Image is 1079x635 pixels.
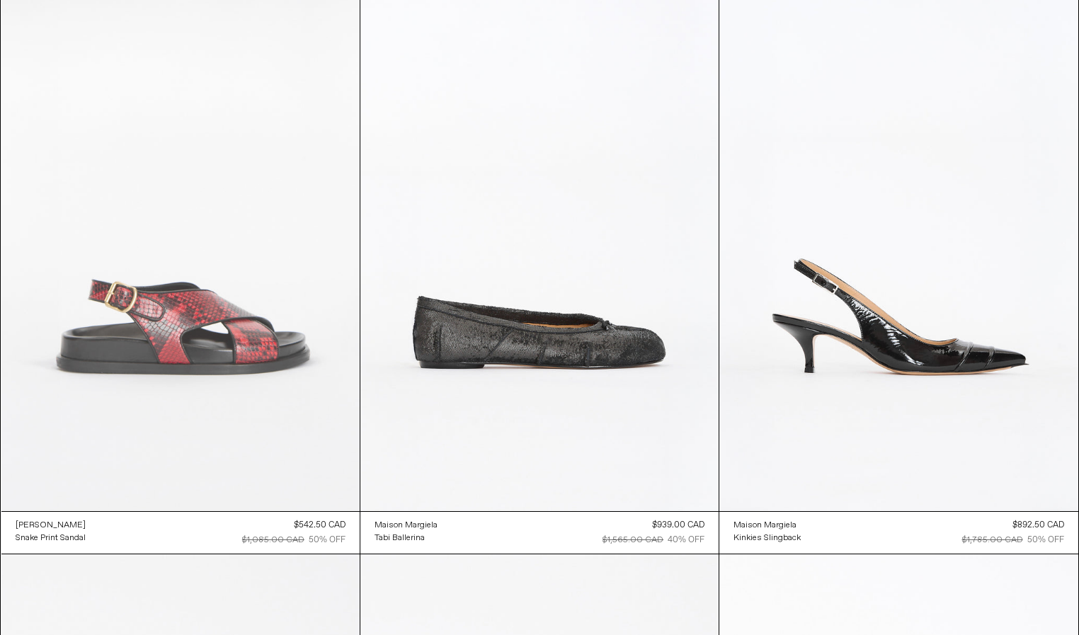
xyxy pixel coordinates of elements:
div: 50% OFF [1027,534,1064,547]
a: Maison Margiela [733,519,801,532]
div: $1,785.00 CAD [962,534,1023,547]
div: $939.00 CAD [652,519,704,532]
a: Maison Margiela [375,519,438,532]
div: Maison Margiela [375,520,438,532]
div: Tabi Ballerina [375,532,425,544]
div: 50% OFF [309,534,346,547]
div: Maison Margiela [733,520,797,532]
a: Tabi Ballerina [375,532,438,544]
div: [PERSON_NAME] [16,520,86,532]
a: Snake Print Sandal [16,532,86,544]
div: $542.50 CAD [294,519,346,532]
div: $1,565.00 CAD [603,534,663,547]
div: $1,085.00 CAD [242,534,304,547]
a: [PERSON_NAME] [16,519,86,532]
div: 40% OFF [668,534,704,547]
div: $892.50 CAD [1012,519,1064,532]
a: Kinkies Slingback [733,532,801,544]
